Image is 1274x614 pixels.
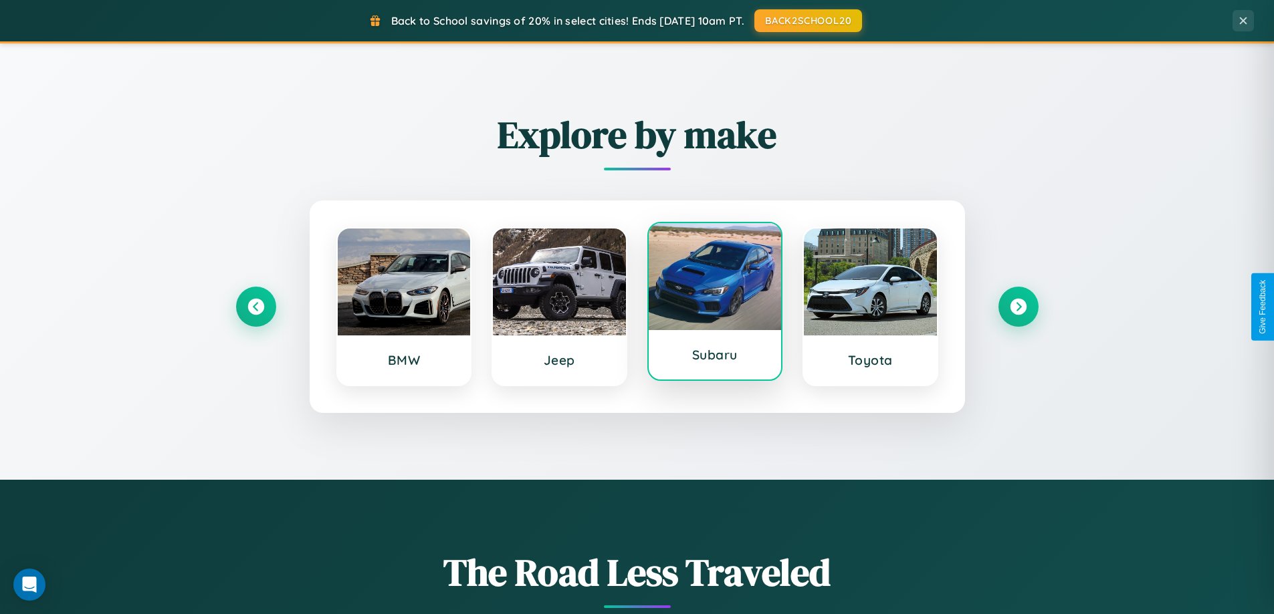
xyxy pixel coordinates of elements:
span: Back to School savings of 20% in select cities! Ends [DATE] 10am PT. [391,14,744,27]
div: Give Feedback [1258,280,1267,334]
h3: Subaru [662,347,768,363]
div: Open Intercom Messenger [13,569,45,601]
h3: Jeep [506,352,613,368]
h2: Explore by make [236,109,1039,160]
button: BACK2SCHOOL20 [754,9,862,32]
h1: The Road Less Traveled [236,547,1039,598]
h3: Toyota [817,352,924,368]
h3: BMW [351,352,457,368]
